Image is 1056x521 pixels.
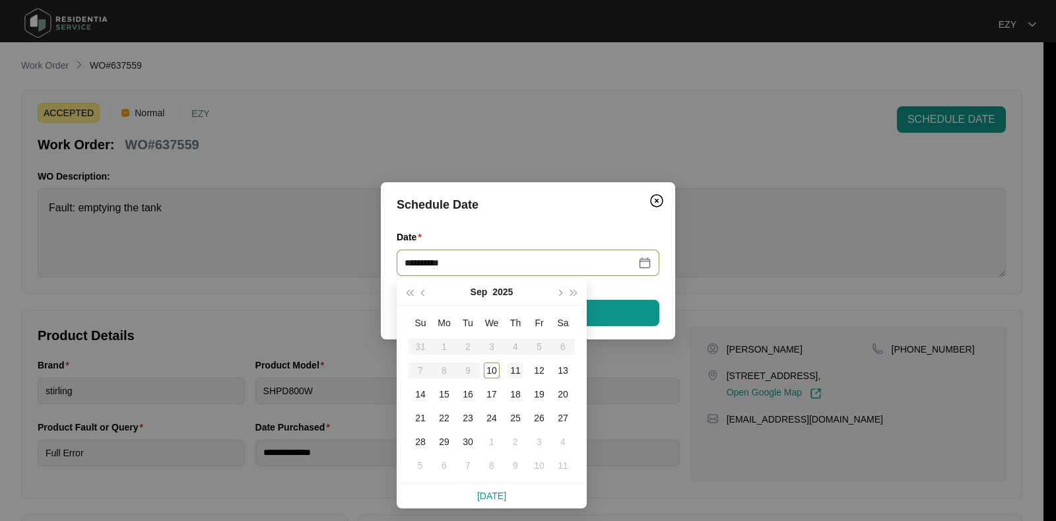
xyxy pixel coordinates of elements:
[527,382,551,406] td: 2025-09-19
[555,410,571,426] div: 27
[471,279,488,305] button: Sep
[551,311,575,335] th: Sa
[531,410,547,426] div: 26
[504,454,527,477] td: 2025-10-09
[412,434,428,450] div: 28
[436,434,452,450] div: 29
[432,454,456,477] td: 2025-10-06
[527,406,551,430] td: 2025-09-26
[551,406,575,430] td: 2025-09-27
[409,430,432,454] td: 2025-09-28
[649,193,665,209] img: closeCircle
[409,311,432,335] th: Su
[432,311,456,335] th: Mo
[480,382,504,406] td: 2025-09-17
[551,382,575,406] td: 2025-09-20
[460,434,476,450] div: 30
[508,386,523,402] div: 18
[412,458,428,473] div: 5
[456,311,480,335] th: Tu
[456,454,480,477] td: 2025-10-07
[480,311,504,335] th: We
[409,454,432,477] td: 2025-10-05
[508,434,523,450] div: 2
[460,458,476,473] div: 7
[436,410,452,426] div: 22
[527,311,551,335] th: Fr
[460,410,476,426] div: 23
[397,230,427,244] label: Date
[527,359,551,382] td: 2025-09-12
[555,458,571,473] div: 11
[456,406,480,430] td: 2025-09-23
[436,458,452,473] div: 6
[508,458,523,473] div: 9
[531,363,547,378] div: 12
[551,359,575,382] td: 2025-09-13
[456,382,480,406] td: 2025-09-16
[555,434,571,450] div: 4
[397,195,659,214] div: Schedule Date
[531,386,547,402] div: 19
[432,382,456,406] td: 2025-09-15
[412,410,428,426] div: 21
[646,190,667,211] button: Close
[492,279,513,305] button: 2025
[405,256,636,270] input: Date
[484,434,500,450] div: 1
[412,386,428,402] div: 14
[432,430,456,454] td: 2025-09-29
[555,386,571,402] div: 20
[409,406,432,430] td: 2025-09-21
[484,386,500,402] div: 17
[480,359,504,382] td: 2025-09-10
[460,386,476,402] div: 16
[484,363,500,378] div: 10
[504,430,527,454] td: 2025-10-02
[504,406,527,430] td: 2025-09-25
[504,311,527,335] th: Th
[504,359,527,382] td: 2025-09-11
[508,363,523,378] div: 11
[531,434,547,450] div: 3
[484,458,500,473] div: 8
[480,430,504,454] td: 2025-10-01
[484,410,500,426] div: 24
[531,458,547,473] div: 10
[480,454,504,477] td: 2025-10-08
[436,386,452,402] div: 15
[477,491,506,501] a: [DATE]
[504,382,527,406] td: 2025-09-18
[432,406,456,430] td: 2025-09-22
[409,382,432,406] td: 2025-09-14
[456,430,480,454] td: 2025-09-30
[527,430,551,454] td: 2025-10-03
[527,454,551,477] td: 2025-10-10
[555,363,571,378] div: 13
[480,406,504,430] td: 2025-09-24
[551,454,575,477] td: 2025-10-11
[508,410,523,426] div: 25
[551,430,575,454] td: 2025-10-04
